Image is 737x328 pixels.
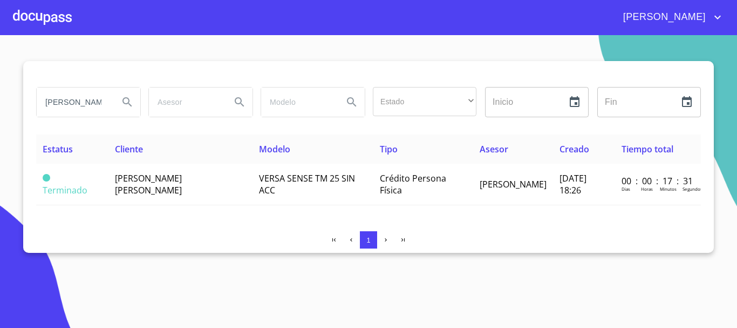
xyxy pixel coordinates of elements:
[559,172,586,196] span: [DATE] 18:26
[259,172,355,196] span: VERSA SENSE TM 25 SIN ACC
[339,89,365,115] button: Search
[615,9,724,26] button: account of current user
[115,172,182,196] span: [PERSON_NAME] [PERSON_NAME]
[43,174,50,182] span: Terminado
[559,143,589,155] span: Creado
[259,143,290,155] span: Modelo
[227,89,253,115] button: Search
[641,186,653,192] p: Horas
[114,89,140,115] button: Search
[37,88,110,117] input: search
[380,172,446,196] span: Crédito Persona Física
[622,186,630,192] p: Dias
[43,143,73,155] span: Estatus
[366,236,370,244] span: 1
[480,178,547,190] span: [PERSON_NAME]
[683,186,702,192] p: Segundos
[149,88,222,117] input: search
[360,231,377,249] button: 1
[380,143,398,155] span: Tipo
[373,87,476,116] div: ​
[660,186,677,192] p: Minutos
[115,143,143,155] span: Cliente
[261,88,335,117] input: search
[622,175,694,187] p: 00 : 00 : 17 : 31
[480,143,508,155] span: Asesor
[615,9,711,26] span: [PERSON_NAME]
[622,143,673,155] span: Tiempo total
[43,184,87,196] span: Terminado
